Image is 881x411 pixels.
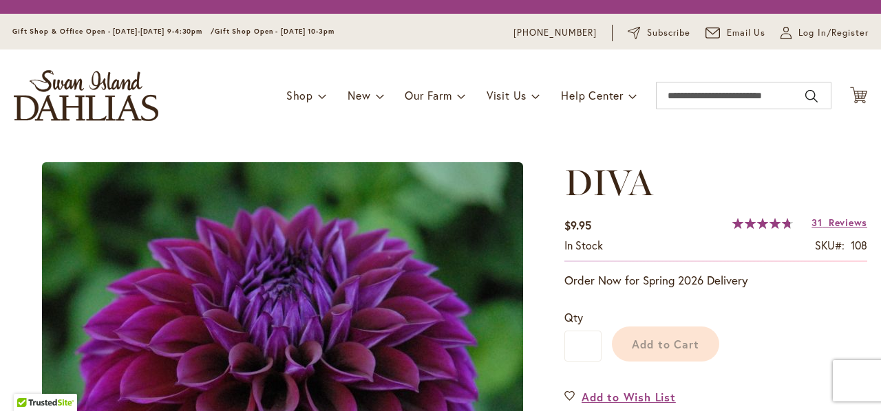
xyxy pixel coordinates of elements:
span: 31 [811,216,822,229]
a: Add to Wish List [564,389,676,405]
button: Search [805,85,818,107]
iframe: Launch Accessibility Center [10,362,49,401]
span: Qty [564,310,583,324]
span: New [348,88,370,102]
p: Order Now for Spring 2026 Delivery [564,272,867,289]
a: Subscribe [628,26,690,40]
span: Help Center [561,88,624,102]
a: store logo [14,70,158,121]
span: Shop [286,88,313,102]
span: Email Us [727,26,766,40]
span: Gift Shop Open - [DATE] 10-3pm [215,27,335,36]
div: 108 [851,238,867,254]
span: DIVA [564,161,652,204]
span: $9.95 [564,218,591,232]
div: 95% [732,218,793,229]
span: Our Farm [405,88,452,102]
a: 31 Reviews [811,216,867,229]
div: Availability [564,238,603,254]
a: Email Us [705,26,766,40]
span: Gift Shop & Office Open - [DATE]-[DATE] 9-4:30pm / [12,27,215,36]
span: Visit Us [487,88,527,102]
span: Reviews [829,216,867,229]
span: Add to Wish List [582,389,676,405]
strong: SKU [815,238,845,252]
span: Subscribe [647,26,690,40]
a: Log In/Register [781,26,869,40]
span: In stock [564,238,603,252]
a: [PHONE_NUMBER] [513,26,597,40]
span: Log In/Register [798,26,869,40]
